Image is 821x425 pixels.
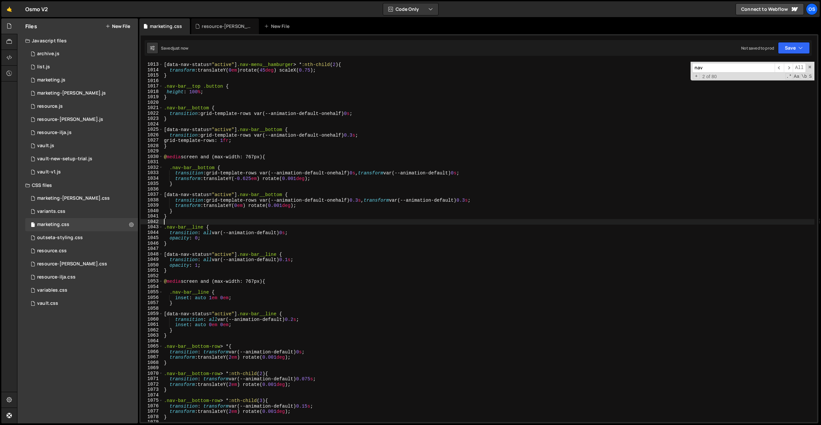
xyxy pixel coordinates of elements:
div: 16596/45511.css [25,205,138,218]
div: 1070 [141,371,163,376]
div: 16596/46183.js [25,100,138,113]
div: archive.js [37,51,59,57]
div: 1049 [141,257,163,262]
span: ​ [784,63,793,73]
div: resource.css [37,248,67,254]
div: 16596/45153.css [25,297,138,310]
div: 16596/45422.js [25,74,138,87]
div: 16596/46198.css [25,271,138,284]
button: Code Only [383,3,438,15]
div: 16596/46210.js [25,47,138,60]
div: 1059 [141,311,163,317]
div: 16596/45151.js [25,60,138,74]
div: marketing.css [150,23,182,30]
div: 1072 [141,382,163,387]
div: just now [173,45,188,51]
div: Saved [161,45,188,51]
div: 1026 [141,132,163,138]
div: 1071 [141,376,163,382]
div: 1055 [141,289,163,295]
div: marketing-[PERSON_NAME].css [37,195,110,201]
div: 1069 [141,365,163,371]
div: vault-v1.js [37,169,61,175]
div: 16596/46196.css [25,257,138,271]
div: 1013 [141,62,163,67]
div: 1063 [141,333,163,338]
div: 1015 [141,73,163,78]
a: Os [806,3,818,15]
div: 1050 [141,262,163,268]
div: 1017 [141,83,163,89]
div: 1019 [141,94,163,100]
div: 1042 [141,219,163,225]
div: 1034 [141,176,163,181]
div: 1035 [141,181,163,187]
div: 16596/45132.js [25,166,138,179]
button: New File [105,24,130,29]
div: 1075 [141,398,163,403]
div: 1016 [141,78,163,84]
div: 1029 [141,148,163,154]
div: 1057 [141,300,163,306]
div: 1048 [141,252,163,257]
div: resource-ilja.js [37,130,72,136]
div: CSS files [17,179,138,192]
div: 1077 [141,409,163,414]
div: vault-new-setup-trial.js [37,156,92,162]
div: 1052 [141,273,163,279]
div: variants.css [37,209,65,214]
div: 1041 [141,213,163,219]
div: 1031 [141,159,163,165]
div: 1044 [141,230,163,235]
div: 16596/45424.js [25,87,138,100]
div: 16596/46199.css [25,244,138,257]
div: 1025 [141,127,163,132]
a: 🤙 [1,1,17,17]
div: variables.css [37,287,67,293]
div: 1073 [141,387,163,392]
div: 1030 [141,154,163,160]
div: 1078 [141,414,163,420]
div: 1037 [141,192,163,197]
div: 1040 [141,208,163,214]
div: 1066 [141,349,163,355]
span: Whole Word Search [801,73,808,80]
input: Search for [692,63,775,73]
div: New File [264,23,292,30]
div: 1062 [141,327,163,333]
h2: Files [25,23,37,30]
span: Alt-Enter [793,63,806,73]
div: 16596/46194.js [25,113,138,126]
div: 1076 [141,403,163,409]
div: 16596/45152.js [25,152,138,166]
div: 1045 [141,235,163,241]
div: 1054 [141,284,163,290]
span: 2 of 80 [700,74,719,79]
div: 1021 [141,105,163,111]
div: marketing.css [37,222,69,228]
div: 1074 [141,392,163,398]
div: vault.css [37,301,58,306]
div: 1043 [141,224,163,230]
div: Not saved to prod [741,45,774,51]
div: 1018 [141,89,163,95]
div: list.js [37,64,50,70]
div: marketing.js [37,77,65,83]
div: resource-[PERSON_NAME].css [37,261,107,267]
div: 1079 [141,419,163,425]
span: RegExp Search [786,73,792,80]
div: 1060 [141,317,163,322]
div: resource-[PERSON_NAME].js [37,117,103,123]
span: Search In Selection [808,73,812,80]
span: Toggle Replace mode [693,73,700,79]
div: vault.js [37,143,54,149]
div: 1061 [141,322,163,327]
div: 1033 [141,170,163,176]
div: 1023 [141,116,163,122]
div: 1014 [141,67,163,73]
div: 1058 [141,306,163,311]
div: 1022 [141,111,163,116]
div: 1036 [141,187,163,192]
div: 16596/45133.js [25,139,138,152]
